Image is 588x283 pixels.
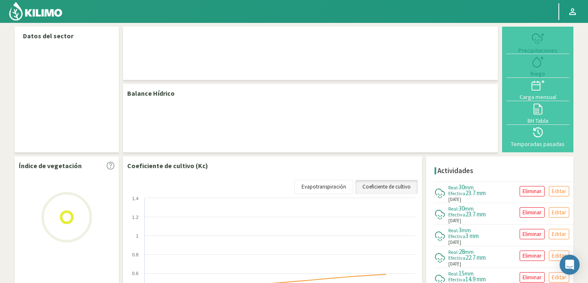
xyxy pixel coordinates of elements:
[552,273,566,282] p: Editar
[448,227,459,233] span: Real:
[448,233,465,239] span: Efectiva
[448,217,461,224] span: [DATE]
[520,251,545,261] button: Eliminar
[132,252,138,257] text: 0.8
[549,186,569,196] button: Editar
[462,226,471,234] span: mm
[459,248,465,256] span: 28
[520,186,545,196] button: Eliminar
[549,229,569,239] button: Editar
[459,269,465,277] span: 15
[506,125,569,148] button: Temporadas pasadas
[437,167,473,175] h4: Actividades
[127,161,208,171] p: Coeficiente de cultivo (Kc)
[465,184,474,191] span: mm
[132,196,138,201] text: 1.4
[506,54,569,77] button: Riego
[523,229,542,239] p: Eliminar
[465,248,474,256] span: mm
[465,253,486,261] span: 22.7 mm
[448,271,459,277] span: Real:
[25,176,108,259] img: Loading...
[448,255,465,261] span: Efectiva
[523,273,542,282] p: Eliminar
[465,210,486,218] span: 23.7 mm
[465,275,486,283] span: 14.9 mm
[520,207,545,218] button: Eliminar
[132,271,138,276] text: 0.6
[448,239,461,246] span: [DATE]
[23,31,111,41] p: Datos del sector
[448,196,461,203] span: [DATE]
[509,94,567,100] div: Carga mensual
[520,272,545,283] button: Eliminar
[127,88,175,98] p: Balance Hídrico
[552,208,566,217] p: Editar
[506,31,569,54] button: Precipitaciones
[19,161,82,171] p: Índice de vegetación
[509,47,567,53] div: Precipitaciones
[549,207,569,218] button: Editar
[8,1,63,21] img: Kilimo
[552,251,566,261] p: Editar
[509,71,567,77] div: Riego
[448,184,459,191] span: Real:
[465,232,479,240] span: 3 mm
[448,211,465,218] span: Efectiva
[448,206,459,212] span: Real:
[520,229,545,239] button: Eliminar
[509,118,567,124] div: BH Tabla
[459,226,462,234] span: 3
[448,249,459,255] span: Real:
[552,186,566,196] p: Editar
[552,229,566,239] p: Editar
[523,186,542,196] p: Eliminar
[523,208,542,217] p: Eliminar
[549,251,569,261] button: Editar
[294,180,353,194] a: Evapotranspiración
[136,233,138,238] text: 1
[465,189,486,197] span: 23.7 mm
[355,180,418,194] a: Coeficiente de cultivo
[448,276,465,283] span: Efectiva
[523,251,542,261] p: Eliminar
[459,204,465,212] span: 30
[459,183,465,191] span: 30
[549,272,569,283] button: Editar
[509,141,567,147] div: Temporadas pasadas
[506,101,569,124] button: BH Tabla
[448,261,461,268] span: [DATE]
[465,270,474,277] span: mm
[448,190,465,196] span: Efectiva
[506,78,569,101] button: Carga mensual
[132,215,138,220] text: 1.2
[560,255,580,275] div: Open Intercom Messenger
[465,205,474,212] span: mm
